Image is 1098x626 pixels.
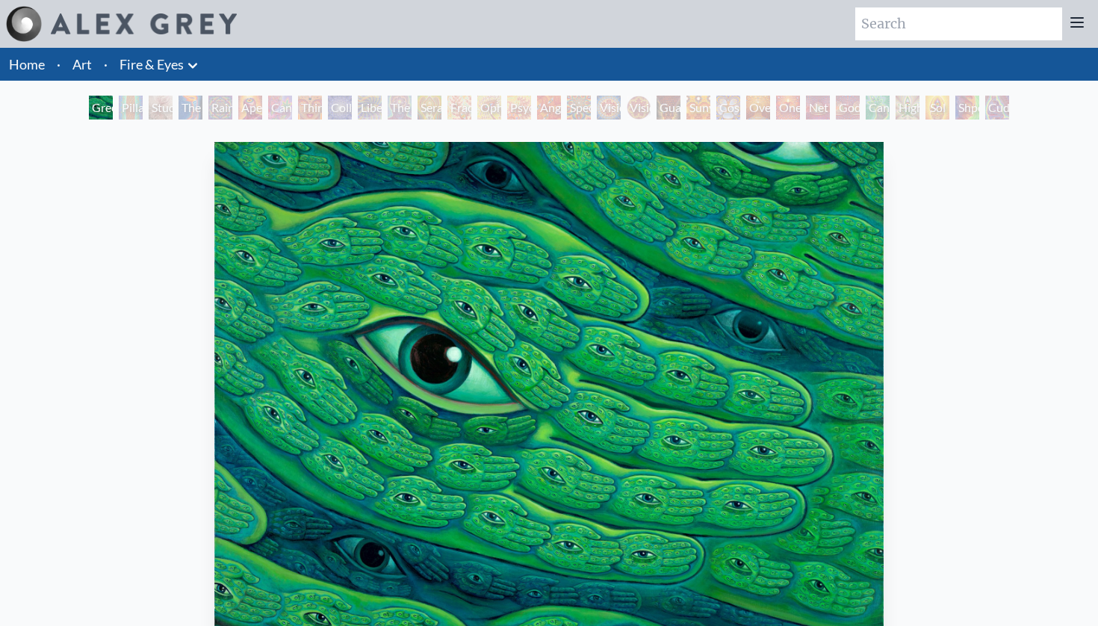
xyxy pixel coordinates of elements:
[72,54,92,75] a: Art
[358,96,382,120] div: Liberation Through Seeing
[477,96,501,120] div: Ophanic Eyelash
[597,96,621,120] div: Vision Crystal
[119,96,143,120] div: Pillar of Awareness
[447,96,471,120] div: Fractal Eyes
[418,96,441,120] div: Seraphic Transport Docking on the Third Eye
[388,96,412,120] div: The Seer
[855,7,1062,40] input: Search
[657,96,680,120] div: Guardian of Infinite Vision
[238,96,262,120] div: Aperture
[806,96,830,120] div: Net of Being
[179,96,202,120] div: The Torch
[507,96,531,120] div: Psychomicrograph of a Fractal Paisley Cherub Feather Tip
[896,96,919,120] div: Higher Vision
[208,96,232,120] div: Rainbow Eye Ripple
[866,96,890,120] div: Cannafist
[985,96,1009,120] div: Cuddle
[686,96,710,120] div: Sunyata
[9,56,45,72] a: Home
[298,96,322,120] div: Third Eye Tears of Joy
[836,96,860,120] div: Godself
[567,96,591,120] div: Spectral Lotus
[120,54,184,75] a: Fire & Eyes
[89,96,113,120] div: Green Hand
[776,96,800,120] div: One
[955,96,979,120] div: Shpongled
[746,96,770,120] div: Oversoul
[149,96,173,120] div: Study for the Great Turn
[98,48,114,81] li: ·
[716,96,740,120] div: Cosmic Elf
[51,48,66,81] li: ·
[627,96,651,120] div: Vision [PERSON_NAME]
[537,96,561,120] div: Angel Skin
[925,96,949,120] div: Sol Invictus
[328,96,352,120] div: Collective Vision
[268,96,292,120] div: Cannabis Sutra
